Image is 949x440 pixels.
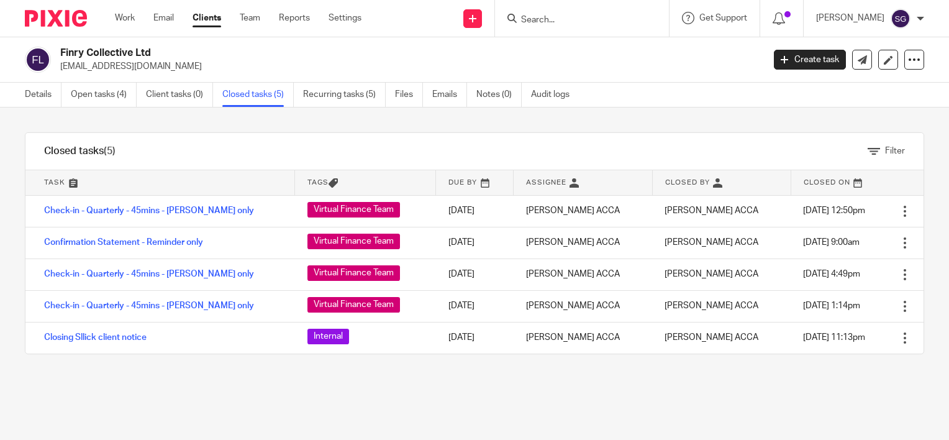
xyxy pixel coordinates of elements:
a: Details [25,83,61,107]
a: Files [395,83,423,107]
a: Email [153,12,174,24]
td: [PERSON_NAME] ACCA [514,195,652,227]
span: [DATE] 9:00am [803,238,860,247]
span: Virtual Finance Team [307,297,400,313]
a: Notes (0) [476,83,522,107]
a: Check-in - Quarterly - 45mins - [PERSON_NAME] only [44,301,254,310]
a: Emails [432,83,467,107]
a: Open tasks (4) [71,83,137,107]
input: Search [520,15,632,26]
span: [DATE] 12:50pm [803,206,865,215]
a: Work [115,12,135,24]
a: Confirmation Statement - Reminder only [44,238,203,247]
p: [EMAIL_ADDRESS][DOMAIN_NAME] [60,60,755,73]
td: [DATE] [436,259,514,290]
span: Internal [307,329,349,344]
span: [PERSON_NAME] ACCA [665,270,758,278]
a: Settings [329,12,361,24]
img: Pixie [25,10,87,27]
span: [DATE] 1:14pm [803,301,860,310]
th: Tags [295,170,436,195]
td: [DATE] [436,322,514,354]
span: [PERSON_NAME] ACCA [665,206,758,215]
span: [PERSON_NAME] ACCA [665,333,758,342]
a: Recurring tasks (5) [303,83,386,107]
a: Closing Sllick client notice [44,333,147,342]
img: svg%3E [25,47,51,73]
a: Reports [279,12,310,24]
a: Clients [193,12,221,24]
a: Create task [774,50,846,70]
span: (5) [104,146,116,156]
a: Audit logs [531,83,579,107]
h1: Closed tasks [44,145,116,158]
span: [DATE] 11:13pm [803,333,865,342]
span: Virtual Finance Team [307,234,400,249]
span: Get Support [699,14,747,22]
span: [PERSON_NAME] ACCA [665,301,758,310]
p: [PERSON_NAME] [816,12,884,24]
a: Check-in - Quarterly - 45mins - [PERSON_NAME] only [44,270,254,278]
td: [PERSON_NAME] ACCA [514,227,652,259]
td: [PERSON_NAME] ACCA [514,322,652,354]
a: Client tasks (0) [146,83,213,107]
img: svg%3E [891,9,910,29]
a: Team [240,12,260,24]
td: [DATE] [436,227,514,259]
span: Filter [885,147,905,155]
td: [DATE] [436,290,514,322]
h2: Finry Collective Ltd [60,47,616,60]
span: [DATE] 4:49pm [803,270,860,278]
span: [PERSON_NAME] ACCA [665,238,758,247]
span: Virtual Finance Team [307,265,400,281]
td: [DATE] [436,195,514,227]
td: [PERSON_NAME] ACCA [514,259,652,290]
a: Closed tasks (5) [222,83,294,107]
td: [PERSON_NAME] ACCA [514,290,652,322]
a: Check-in - Quarterly - 45mins - [PERSON_NAME] only [44,206,254,215]
span: Virtual Finance Team [307,202,400,218]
